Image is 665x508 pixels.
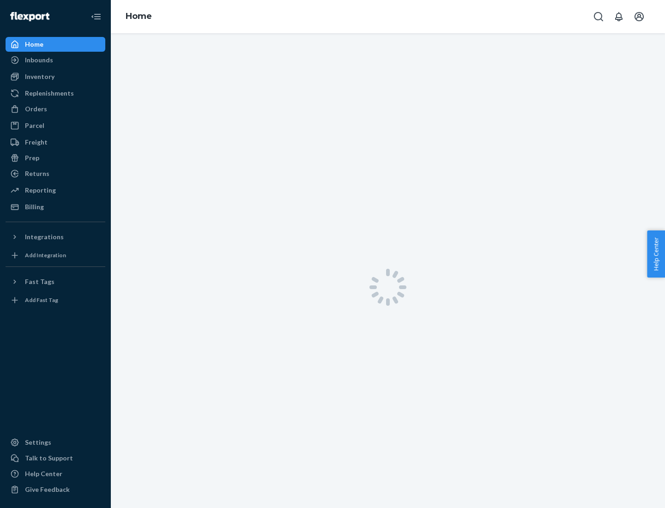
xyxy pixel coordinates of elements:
div: Billing [25,202,44,212]
div: Inbounds [25,55,53,65]
a: Settings [6,435,105,450]
a: Talk to Support [6,451,105,466]
a: Billing [6,200,105,214]
div: Home [25,40,43,49]
button: Open notifications [610,7,628,26]
a: Parcel [6,118,105,133]
button: Fast Tags [6,274,105,289]
a: Reporting [6,183,105,198]
a: Replenishments [6,86,105,101]
div: Freight [25,138,48,147]
div: Integrations [25,232,64,242]
div: Prep [25,153,39,163]
div: Fast Tags [25,277,54,286]
div: Add Integration [25,251,66,259]
a: Help Center [6,466,105,481]
div: Give Feedback [25,485,70,494]
a: Prep [6,151,105,165]
div: Inventory [25,72,54,81]
a: Freight [6,135,105,150]
div: Replenishments [25,89,74,98]
button: Open account menu [630,7,648,26]
img: Flexport logo [10,12,49,21]
div: Help Center [25,469,62,478]
button: Give Feedback [6,482,105,497]
a: Returns [6,166,105,181]
div: Add Fast Tag [25,296,58,304]
a: Orders [6,102,105,116]
button: Open Search Box [589,7,608,26]
div: Talk to Support [25,454,73,463]
a: Home [126,11,152,21]
div: Orders [25,104,47,114]
div: Returns [25,169,49,178]
a: Home [6,37,105,52]
div: Parcel [25,121,44,130]
div: Settings [25,438,51,447]
a: Add Fast Tag [6,293,105,308]
a: Add Integration [6,248,105,263]
button: Help Center [647,230,665,278]
div: Reporting [25,186,56,195]
a: Inventory [6,69,105,84]
button: Close Navigation [87,7,105,26]
a: Inbounds [6,53,105,67]
button: Integrations [6,230,105,244]
ol: breadcrumbs [118,3,159,30]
